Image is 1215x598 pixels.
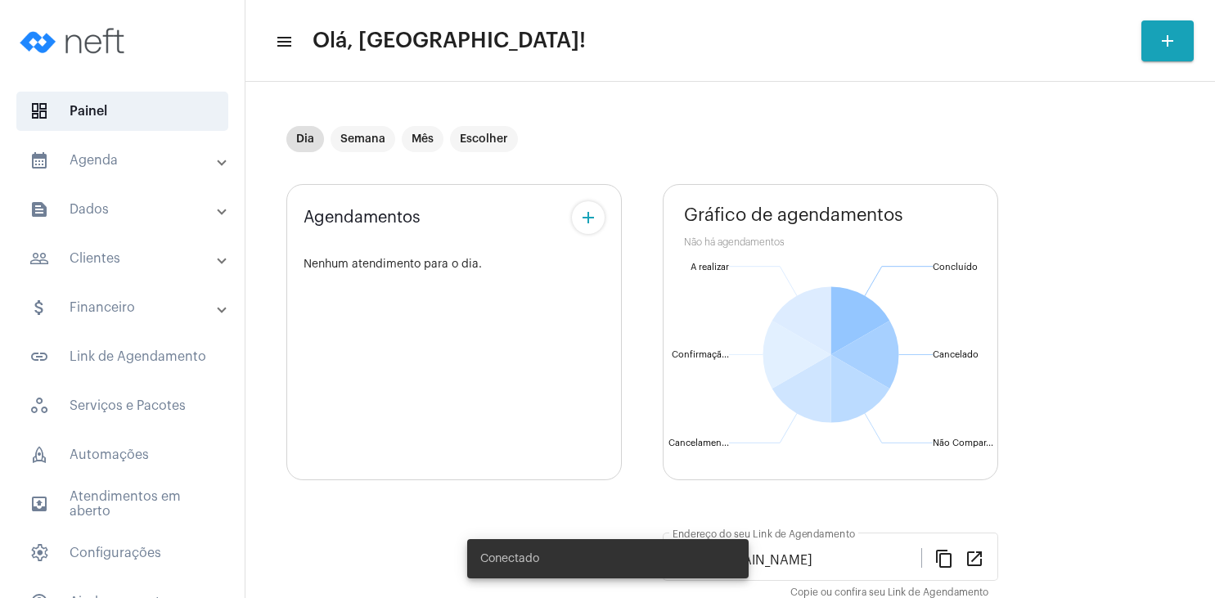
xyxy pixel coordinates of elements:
mat-icon: sidenav icon [29,200,49,219]
mat-icon: open_in_new [965,548,984,568]
mat-icon: content_copy [934,548,954,568]
span: Link de Agendamento [16,337,228,376]
text: Não Compar... [933,438,993,447]
mat-icon: sidenav icon [275,32,291,52]
mat-chip: Escolher [450,126,518,152]
span: Automações [16,435,228,474]
mat-expansion-panel-header: sidenav iconDados [10,190,245,229]
div: Nenhum atendimento para o dia. [304,259,605,271]
text: Cancelado [933,350,979,359]
span: sidenav icon [29,101,49,121]
span: Conectado [480,551,539,567]
span: Configurações [16,533,228,573]
mat-icon: sidenav icon [29,298,49,317]
span: Atendimentos em aberto [16,484,228,524]
span: sidenav icon [29,396,49,416]
mat-panel-title: Financeiro [29,298,218,317]
mat-panel-title: Dados [29,200,218,219]
mat-chip: Semana [331,126,395,152]
mat-icon: sidenav icon [29,151,49,170]
mat-expansion-panel-header: sidenav iconAgenda [10,141,245,180]
text: A realizar [691,263,729,272]
img: logo-neft-novo-2.png [13,8,136,74]
mat-chip: Dia [286,126,324,152]
mat-icon: add [578,208,598,227]
span: Gráfico de agendamentos [684,205,903,225]
text: Confirmaçã... [672,350,729,360]
span: Painel [16,92,228,131]
mat-icon: sidenav icon [29,494,49,514]
mat-icon: add [1158,31,1177,51]
span: Serviços e Pacotes [16,386,228,425]
input: Link [673,553,921,568]
span: Agendamentos [304,209,421,227]
span: sidenav icon [29,543,49,563]
mat-panel-title: Clientes [29,249,218,268]
mat-expansion-panel-header: sidenav iconClientes [10,239,245,278]
text: Concluído [933,263,978,272]
mat-icon: sidenav icon [29,347,49,366]
text: Cancelamen... [668,438,729,447]
span: sidenav icon [29,445,49,465]
span: Olá, [GEOGRAPHIC_DATA]! [313,28,586,54]
mat-panel-title: Agenda [29,151,218,170]
mat-expansion-panel-header: sidenav iconFinanceiro [10,288,245,327]
mat-chip: Mês [402,126,443,152]
mat-icon: sidenav icon [29,249,49,268]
